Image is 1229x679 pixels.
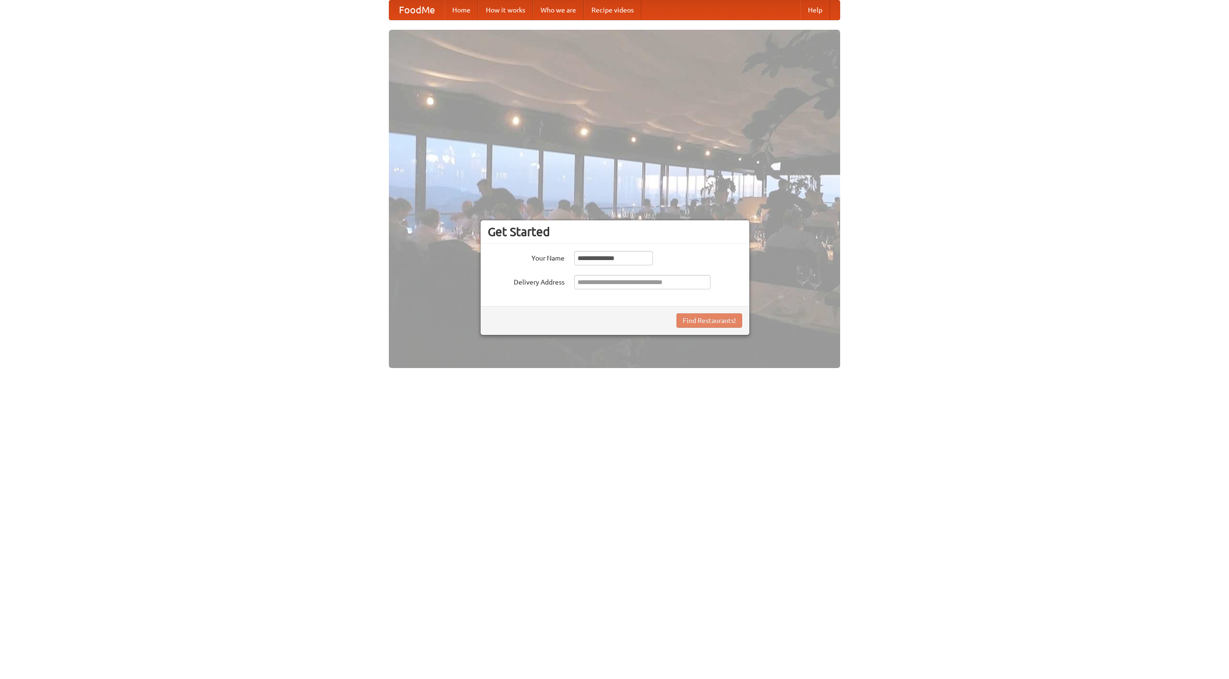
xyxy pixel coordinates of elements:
h3: Get Started [488,225,742,239]
a: Recipe videos [584,0,641,20]
label: Delivery Address [488,275,565,287]
a: Who we are [533,0,584,20]
a: Help [800,0,830,20]
label: Your Name [488,251,565,263]
button: Find Restaurants! [676,313,742,328]
a: FoodMe [389,0,445,20]
a: Home [445,0,478,20]
a: How it works [478,0,533,20]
